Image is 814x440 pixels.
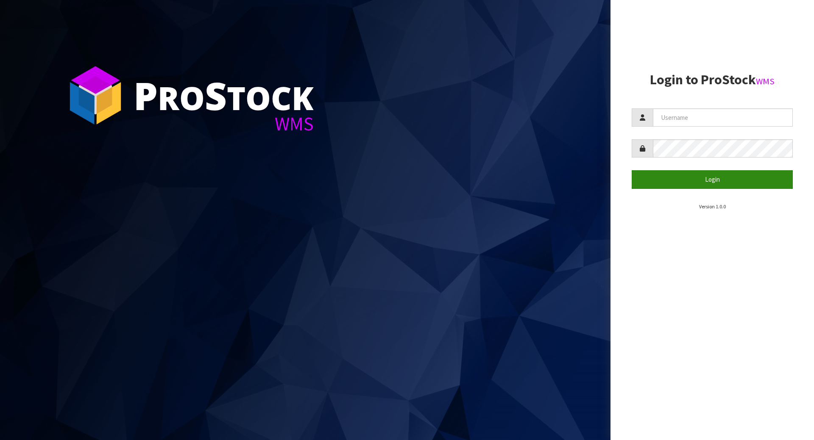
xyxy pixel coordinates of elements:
[699,203,726,210] small: Version 1.0.0
[134,114,314,133] div: WMS
[756,76,775,87] small: WMS
[632,72,793,87] h2: Login to ProStock
[134,76,314,114] div: ro tock
[632,170,793,188] button: Login
[134,69,158,121] span: P
[64,64,127,127] img: ProStock Cube
[205,69,227,121] span: S
[653,108,793,127] input: Username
